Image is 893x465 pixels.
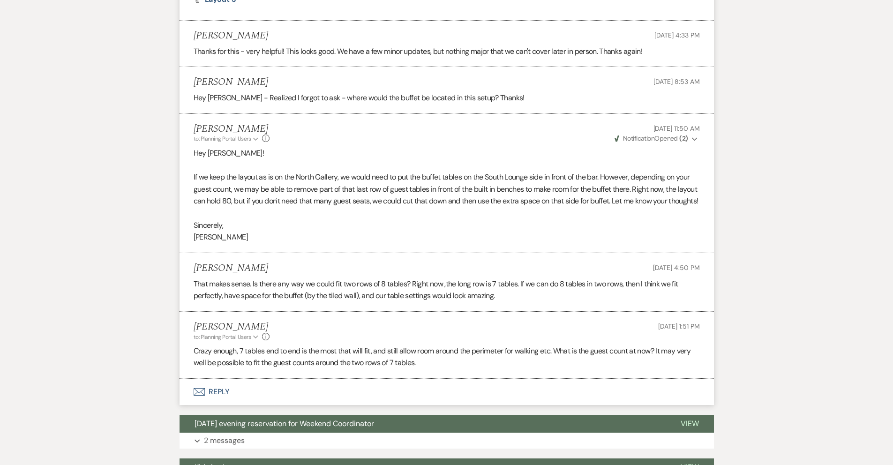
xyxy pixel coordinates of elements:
span: View [681,419,699,428]
h5: [PERSON_NAME] [194,76,268,88]
p: That makes sense. Is there any way we could fit two rows of 8 tables? Right now ,the long row is ... [194,278,700,302]
button: Reply [180,379,714,405]
span: [DATE] 4:33 PM [654,31,699,39]
button: NotificationOpened (2) [613,134,700,143]
span: to: Planning Portal Users [194,135,251,142]
p: Crazy enough, 7 tables end to end is the most that will fit, and still allow room around the peri... [194,345,700,369]
button: to: Planning Portal Users [194,135,260,143]
p: If we keep the layout as is on the North Gallery, we would need to put the buffet tables on the S... [194,171,700,207]
p: 2 messages [204,435,245,447]
p: Hey [PERSON_NAME]! [194,147,700,159]
span: to: Planning Portal Users [194,333,251,341]
button: 2 messages [180,433,714,449]
span: [DATE] 4:50 PM [653,263,699,272]
span: [DATE] 11:50 AM [653,124,700,133]
p: Thanks for this - very helpful! This looks good. We have a few minor updates, but nothing major t... [194,45,700,58]
button: [DATE] evening reservation for Weekend Coordinator [180,415,666,433]
h5: [PERSON_NAME] [194,30,268,42]
p: Sincerely, [194,219,700,232]
button: View [666,415,714,433]
p: Hey [PERSON_NAME] - Realized I forgot to ask - where would the buffet be located in this setup? T... [194,92,700,104]
h5: [PERSON_NAME] [194,321,270,333]
span: [DATE] 1:51 PM [658,322,699,330]
span: Opened [615,134,688,142]
h5: [PERSON_NAME] [194,262,268,274]
h5: [PERSON_NAME] [194,123,270,135]
span: [DATE] 8:53 AM [653,77,699,86]
span: [DATE] evening reservation for Weekend Coordinator [195,419,374,428]
button: to: Planning Portal Users [194,333,260,341]
span: Notification [623,134,654,142]
strong: ( 2 ) [679,134,688,142]
p: [PERSON_NAME] [194,231,700,243]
